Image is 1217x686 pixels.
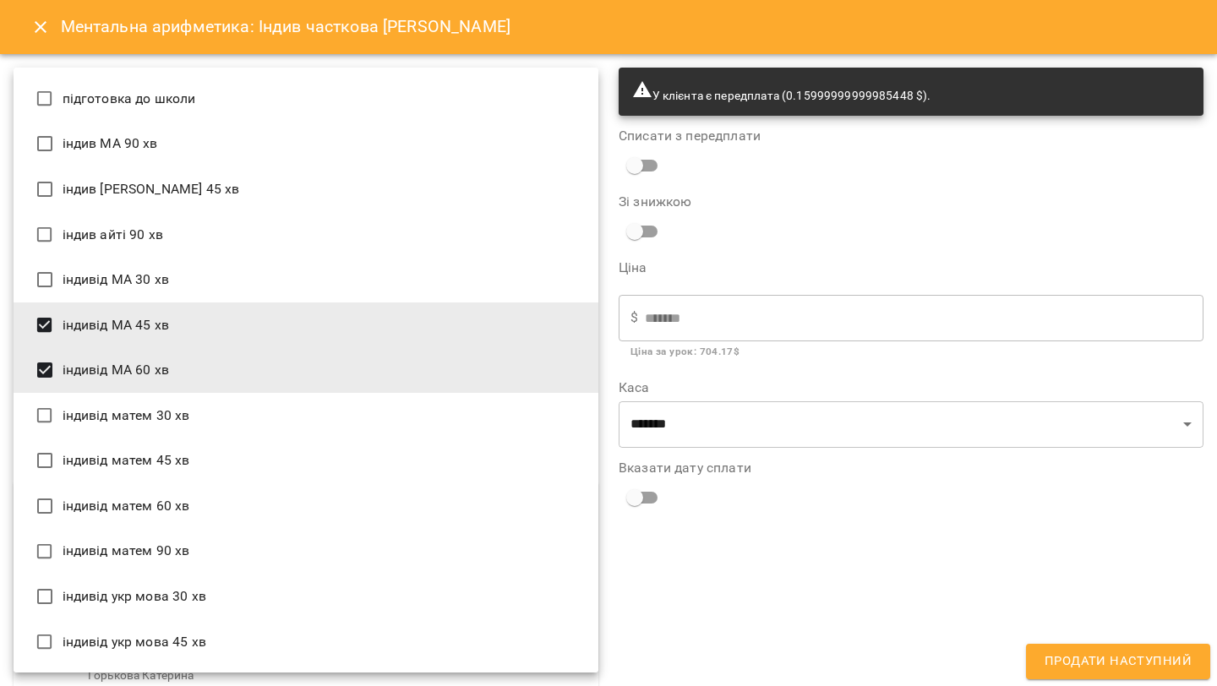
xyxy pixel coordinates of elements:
[14,619,598,665] li: індивід укр мова 45 хв
[14,166,598,212] li: індив [PERSON_NAME] 45 хв
[14,393,598,438] li: індивід матем 30 хв
[14,302,598,348] li: індивід МА 45 хв
[14,121,598,166] li: індив МА 90 хв
[14,257,598,302] li: індивід МА 30 хв
[14,574,598,619] li: індивід укр мова 30 хв
[14,483,598,529] li: індивід матем 60 хв
[14,347,598,393] li: індивід МА 60 хв
[14,438,598,483] li: індивід матем 45 хв
[14,529,598,574] li: індивід матем 90 хв
[14,212,598,258] li: індив айті 90 хв
[14,76,598,122] li: підготовка до школи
